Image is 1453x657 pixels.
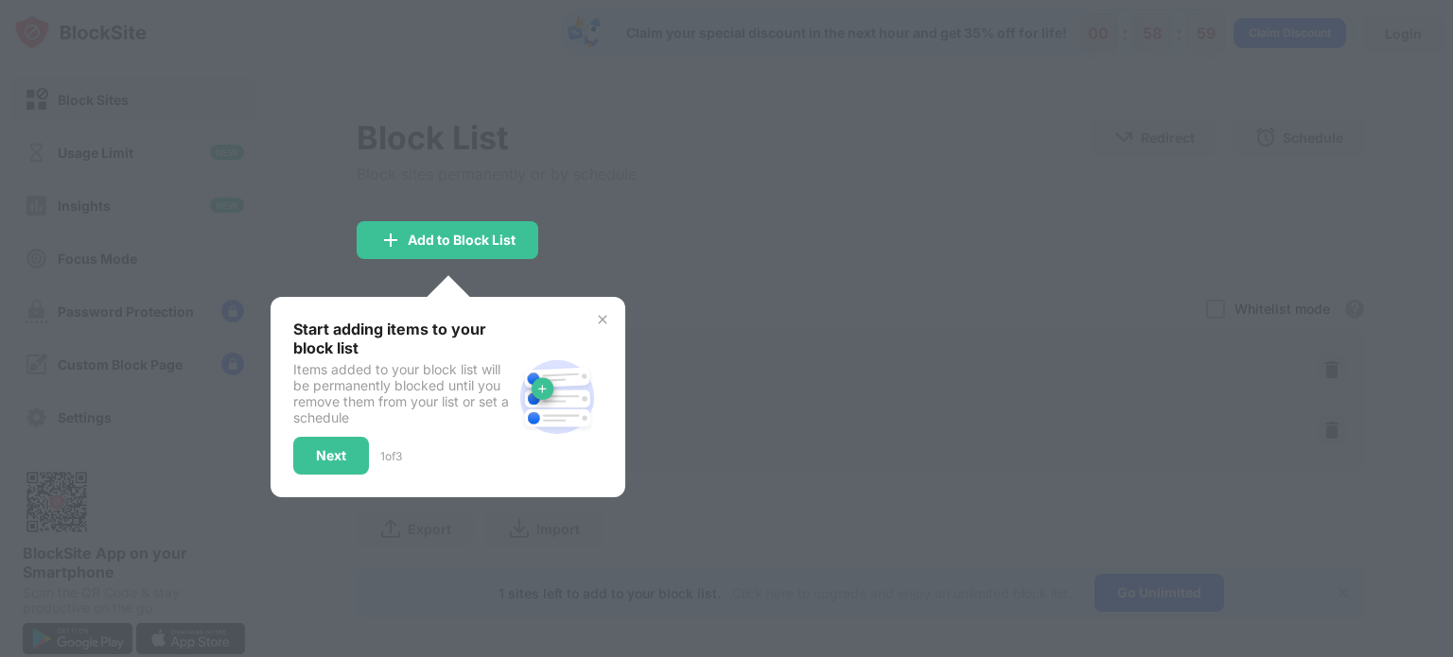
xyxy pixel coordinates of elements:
div: Next [316,448,346,463]
div: Start adding items to your block list [293,320,512,357]
div: 1 of 3 [380,449,402,463]
div: Items added to your block list will be permanently blocked until you remove them from your list o... [293,361,512,425]
img: block-site.svg [512,352,603,442]
img: x-button.svg [595,312,610,327]
div: Add to Block List [408,233,516,248]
